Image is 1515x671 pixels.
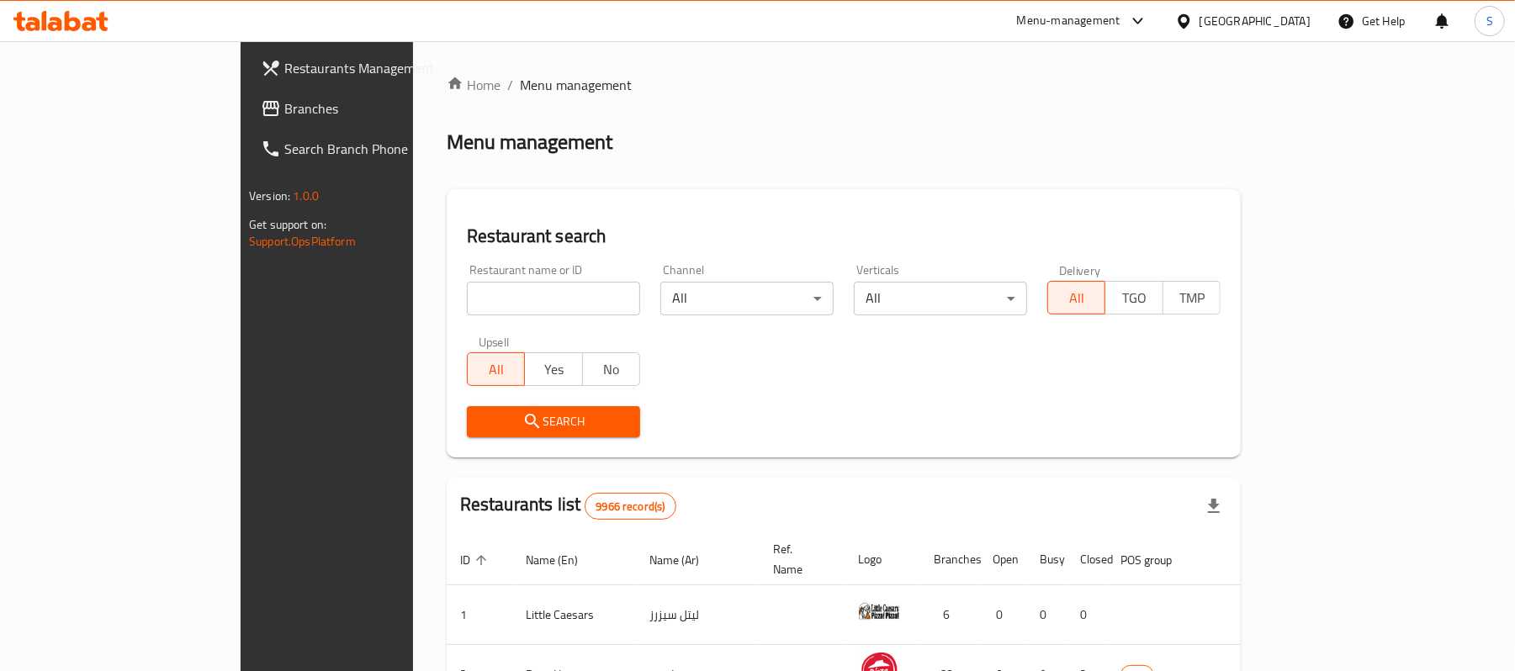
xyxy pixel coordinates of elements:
[1170,286,1214,310] span: TMP
[649,550,721,570] span: Name (Ar)
[858,590,900,632] img: Little Caesars
[585,493,675,520] div: Total records count
[636,585,760,645] td: ليتل سيزرز
[1055,286,1099,310] span: All
[532,357,575,382] span: Yes
[293,185,319,207] span: 1.0.0
[590,357,633,382] span: No
[460,492,676,520] h2: Restaurants list
[979,534,1026,585] th: Open
[507,75,513,95] li: /
[1059,264,1101,276] label: Delivery
[1200,12,1311,30] div: [GEOGRAPHIC_DATA]
[520,75,632,95] span: Menu management
[247,129,494,169] a: Search Branch Phone
[247,88,494,129] a: Branches
[1163,281,1221,314] button: TMP
[1047,281,1105,314] button: All
[854,282,1027,315] div: All
[447,129,612,156] h2: Menu management
[460,550,492,570] span: ID
[1104,281,1163,314] button: TGO
[660,282,834,315] div: All
[479,335,510,347] label: Upsell
[284,139,480,159] span: Search Branch Phone
[284,58,480,78] span: Restaurants Management
[526,550,600,570] span: Name (En)
[1112,286,1156,310] span: TGO
[447,75,1241,95] nav: breadcrumb
[585,499,675,515] span: 9966 record(s)
[249,185,290,207] span: Version:
[773,539,824,579] span: Ref. Name
[512,585,636,645] td: Little Caesars
[467,224,1221,249] h2: Restaurant search
[247,48,494,88] a: Restaurants Management
[249,214,326,235] span: Get support on:
[1017,11,1120,31] div: Menu-management
[1067,534,1107,585] th: Closed
[467,406,640,437] button: Search
[524,352,582,386] button: Yes
[480,411,627,432] span: Search
[979,585,1026,645] td: 0
[249,230,356,252] a: Support.OpsPlatform
[467,282,640,315] input: Search for restaurant name or ID..
[845,534,920,585] th: Logo
[1026,534,1067,585] th: Busy
[467,352,525,386] button: All
[1067,585,1107,645] td: 0
[474,357,518,382] span: All
[1026,585,1067,645] td: 0
[1120,550,1194,570] span: POS group
[1486,12,1493,30] span: S
[920,534,979,585] th: Branches
[1194,486,1234,526] div: Export file
[582,352,640,386] button: No
[920,585,979,645] td: 6
[284,98,480,119] span: Branches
